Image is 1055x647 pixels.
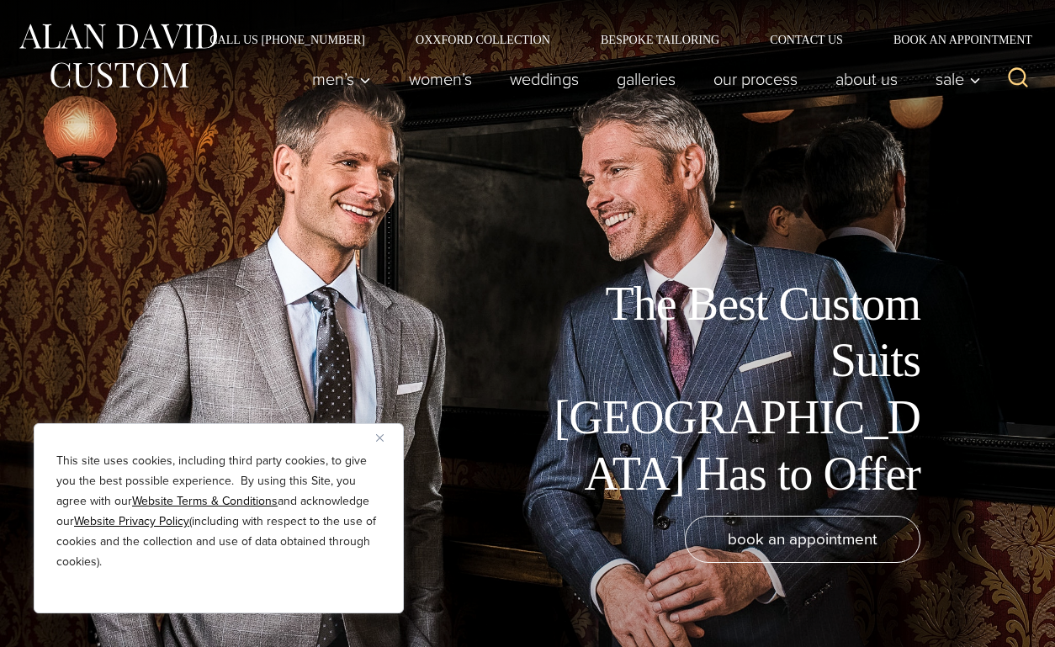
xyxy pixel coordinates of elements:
img: Alan David Custom [17,19,219,93]
a: Call Us [PHONE_NUMBER] [184,34,390,45]
img: Close [376,434,384,442]
a: Galleries [598,62,695,96]
p: This site uses cookies, including third party cookies, to give you the best possible experience. ... [56,451,381,572]
button: Close [376,427,396,448]
span: Sale [936,71,981,88]
button: View Search Form [998,59,1038,99]
nav: Secondary Navigation [184,34,1038,45]
h1: The Best Custom Suits [GEOGRAPHIC_DATA] Has to Offer [542,276,920,502]
a: Our Process [695,62,817,96]
a: weddings [491,62,598,96]
a: Website Terms & Conditions [132,492,278,510]
a: Book an Appointment [868,34,1038,45]
nav: Primary Navigation [294,62,990,96]
span: book an appointment [728,527,877,551]
span: Men’s [312,71,371,88]
a: Oxxford Collection [390,34,575,45]
a: book an appointment [685,516,920,563]
a: Website Privacy Policy [74,512,189,530]
a: Contact Us [745,34,868,45]
a: Bespoke Tailoring [575,34,745,45]
a: Women’s [390,62,491,96]
a: About Us [817,62,917,96]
